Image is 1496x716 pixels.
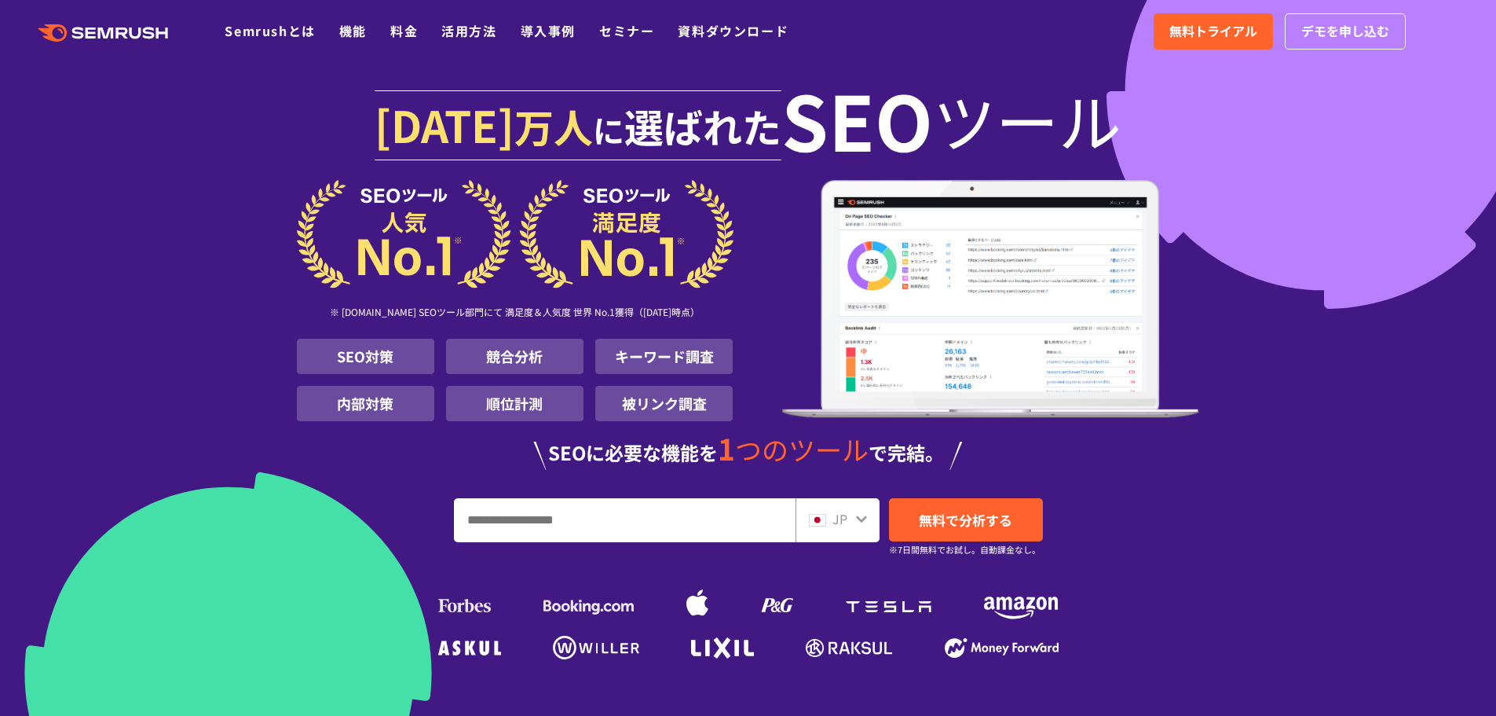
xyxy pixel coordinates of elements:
a: Semrushとは [225,21,315,40]
li: 競合分析 [446,339,583,374]
li: 被リンク調査 [595,386,733,421]
li: 順位計測 [446,386,583,421]
span: 無料トライアル [1169,21,1257,42]
div: ※ [DOMAIN_NAME] SEOツール部門にて 満足度＆人気度 世界 No.1獲得（[DATE]時点） [297,288,733,339]
span: SEO [781,88,933,151]
a: 導入事例 [521,21,576,40]
li: 内部対策 [297,386,434,421]
a: 機能 [339,21,367,40]
a: 活用方法 [441,21,496,40]
span: に [593,107,624,152]
span: デモを申し込む [1301,21,1389,42]
span: で完結。 [869,439,944,466]
a: セミナー [599,21,654,40]
span: 無料で分析する [919,510,1012,530]
li: キーワード調査 [595,339,733,374]
a: 料金 [390,21,418,40]
a: 無料トライアル [1154,13,1273,50]
a: 資料ダウンロード [678,21,788,40]
a: 無料で分析する [889,498,1043,542]
span: JP [832,509,847,528]
span: [DATE] [375,93,514,156]
small: ※7日間無料でお試し。自動課金なし。 [889,542,1041,557]
a: デモを申し込む [1285,13,1406,50]
input: URL、キーワードを入力してください [455,499,795,542]
span: つのツール [735,430,869,468]
span: 万人 [514,97,593,154]
div: SEOに必要な機能を [297,434,1200,470]
span: 選ばれた [624,97,781,154]
span: 1 [718,427,735,469]
li: SEO対策 [297,339,434,374]
span: ツール [933,88,1121,151]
